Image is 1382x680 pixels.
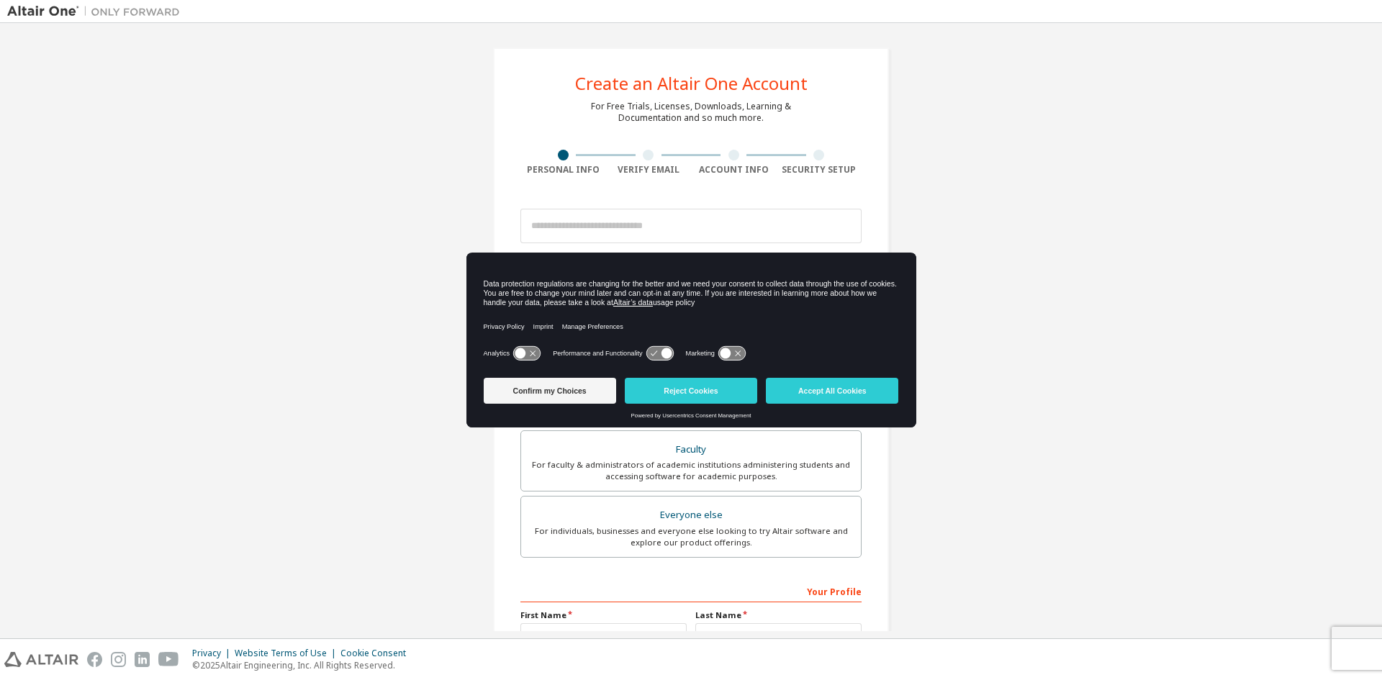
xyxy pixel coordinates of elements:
img: altair_logo.svg [4,652,78,667]
div: Verify Email [606,164,692,176]
div: Cookie Consent [340,648,415,659]
div: Create an Altair One Account [575,75,808,92]
img: Altair One [7,4,187,19]
div: Security Setup [777,164,862,176]
div: Your Profile [520,579,862,602]
div: For faculty & administrators of academic institutions administering students and accessing softwa... [530,459,852,482]
img: instagram.svg [111,652,126,667]
img: facebook.svg [87,652,102,667]
img: linkedin.svg [135,652,150,667]
label: First Name [520,609,687,621]
div: Account Info [691,164,777,176]
div: Personal Info [520,164,606,176]
div: Faculty [530,440,852,460]
div: Website Terms of Use [235,648,340,659]
label: Last Name [695,609,862,621]
div: For Free Trials, Licenses, Downloads, Learning & Documentation and so much more. [591,101,791,124]
div: For individuals, businesses and everyone else looking to try Altair software and explore our prod... [530,525,852,548]
div: Everyone else [530,505,852,525]
div: Privacy [192,648,235,659]
img: youtube.svg [158,652,179,667]
p: © 2025 Altair Engineering, Inc. All Rights Reserved. [192,659,415,671]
